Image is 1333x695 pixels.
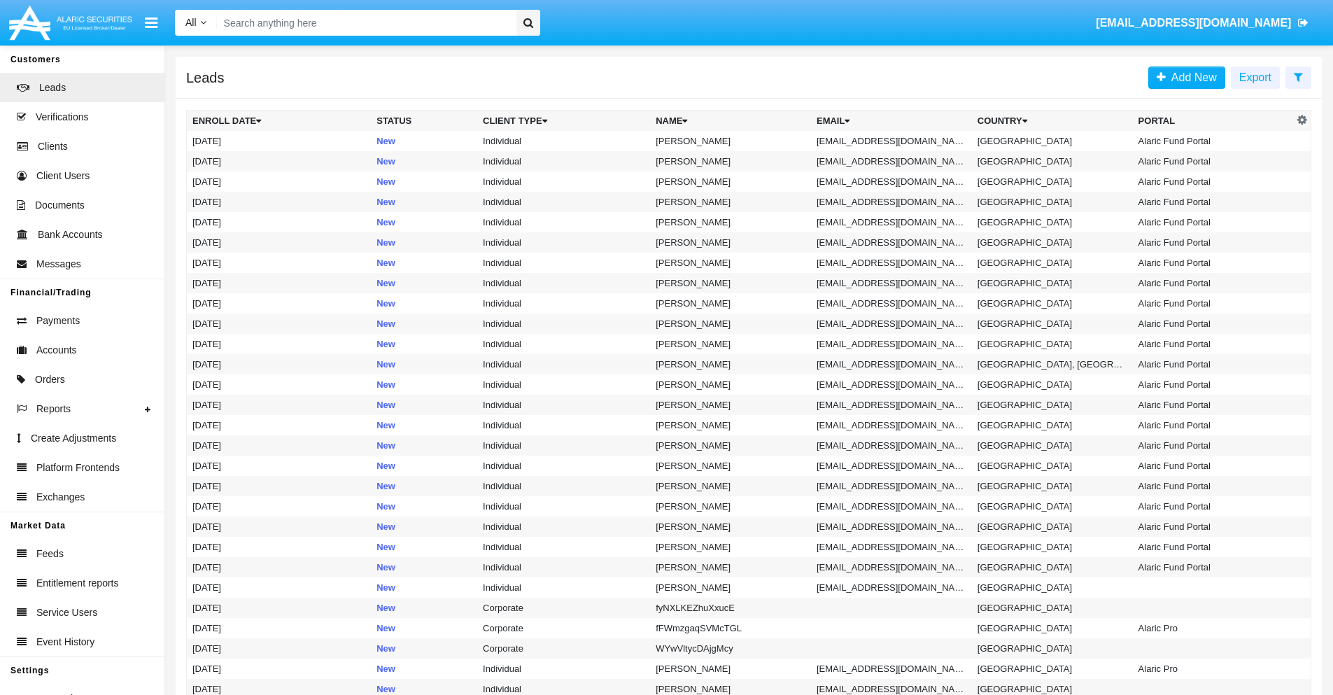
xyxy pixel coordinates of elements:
td: New [371,171,477,192]
td: Individual [477,354,650,374]
span: Leads [39,80,66,95]
td: Alaric Fund Portal [1133,395,1294,415]
td: Individual [477,415,650,435]
td: [DATE] [187,598,372,618]
td: Alaric Fund Portal [1133,171,1294,192]
td: [EMAIL_ADDRESS][DOMAIN_NAME] [811,537,972,557]
td: [PERSON_NAME] [650,456,811,476]
td: [EMAIL_ADDRESS][DOMAIN_NAME] [811,131,972,151]
td: [PERSON_NAME] [650,232,811,253]
td: Alaric Pro [1133,659,1294,679]
td: [DATE] [187,638,372,659]
td: Alaric Fund Portal [1133,131,1294,151]
td: New [371,638,477,659]
td: [GEOGRAPHIC_DATA] [972,192,1133,212]
th: Name [650,111,811,132]
td: [PERSON_NAME] [650,659,811,679]
td: [DATE] [187,456,372,476]
td: New [371,618,477,638]
td: [PERSON_NAME] [650,577,811,598]
td: [GEOGRAPHIC_DATA] [972,476,1133,496]
td: [GEOGRAPHIC_DATA] [972,253,1133,273]
td: [DATE] [187,354,372,374]
td: New [371,354,477,374]
td: New [371,517,477,537]
td: [EMAIL_ADDRESS][DOMAIN_NAME] [811,557,972,577]
td: [GEOGRAPHIC_DATA] [972,517,1133,537]
td: [GEOGRAPHIC_DATA] [972,659,1133,679]
td: Individual [477,171,650,192]
td: New [371,537,477,557]
td: [DATE] [187,253,372,273]
span: Feeds [36,547,64,561]
span: Event History [36,635,94,650]
td: Individual [477,151,650,171]
td: [GEOGRAPHIC_DATA] [972,415,1133,435]
td: New [371,577,477,598]
td: [DATE] [187,517,372,537]
td: New [371,557,477,577]
td: [GEOGRAPHIC_DATA] [972,374,1133,395]
button: Export [1231,66,1280,89]
td: [GEOGRAPHIC_DATA] [972,537,1133,557]
td: Alaric Fund Portal [1133,232,1294,253]
td: Alaric Fund Portal [1133,354,1294,374]
td: [PERSON_NAME] [650,314,811,334]
td: [EMAIL_ADDRESS][DOMAIN_NAME] [811,293,972,314]
td: Individual [477,395,650,415]
td: [PERSON_NAME] [650,212,811,232]
td: [GEOGRAPHIC_DATA] [972,638,1133,659]
td: [PERSON_NAME] [650,253,811,273]
td: [GEOGRAPHIC_DATA] [972,496,1133,517]
td: New [371,212,477,232]
td: New [371,131,477,151]
td: [DATE] [187,374,372,395]
td: Individual [477,212,650,232]
td: [DATE] [187,476,372,496]
span: All [185,17,197,28]
td: [DATE] [187,415,372,435]
td: New [371,456,477,476]
td: [GEOGRAPHIC_DATA], [GEOGRAPHIC_DATA] [972,354,1133,374]
td: [GEOGRAPHIC_DATA] [972,456,1133,476]
td: Individual [477,232,650,253]
td: Alaric Fund Portal [1133,192,1294,212]
td: New [371,598,477,618]
td: [DATE] [187,334,372,354]
th: Email [811,111,972,132]
td: Alaric Fund Portal [1133,293,1294,314]
td: [DATE] [187,293,372,314]
td: [EMAIL_ADDRESS][DOMAIN_NAME] [811,334,972,354]
td: [DATE] [187,151,372,171]
td: Alaric Fund Portal [1133,334,1294,354]
span: Create Adjustments [31,431,116,446]
td: [GEOGRAPHIC_DATA] [972,334,1133,354]
td: Corporate [477,638,650,659]
td: [EMAIL_ADDRESS][DOMAIN_NAME] [811,232,972,253]
td: [GEOGRAPHIC_DATA] [972,577,1133,598]
td: Alaric Pro [1133,618,1294,638]
td: [DATE] [187,496,372,517]
span: Orders [35,372,65,387]
a: All [175,15,217,30]
td: Alaric Fund Portal [1133,435,1294,456]
td: [PERSON_NAME] [650,334,811,354]
td: Individual [477,496,650,517]
td: [GEOGRAPHIC_DATA] [972,618,1133,638]
td: Alaric Fund Portal [1133,517,1294,537]
span: Payments [36,314,80,328]
td: Individual [477,192,650,212]
td: [GEOGRAPHIC_DATA] [972,273,1133,293]
td: [EMAIL_ADDRESS][DOMAIN_NAME] [811,517,972,537]
td: [GEOGRAPHIC_DATA] [972,598,1133,618]
td: [EMAIL_ADDRESS][DOMAIN_NAME] [811,253,972,273]
td: Individual [477,517,650,537]
span: Add New [1166,71,1217,83]
td: [DATE] [187,212,372,232]
input: Search [217,10,512,36]
td: [PERSON_NAME] [650,192,811,212]
td: Alaric Fund Portal [1133,151,1294,171]
td: New [371,374,477,395]
td: [EMAIL_ADDRESS][DOMAIN_NAME] [811,192,972,212]
td: fFWmzgaqSVMcTGL [650,618,811,638]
